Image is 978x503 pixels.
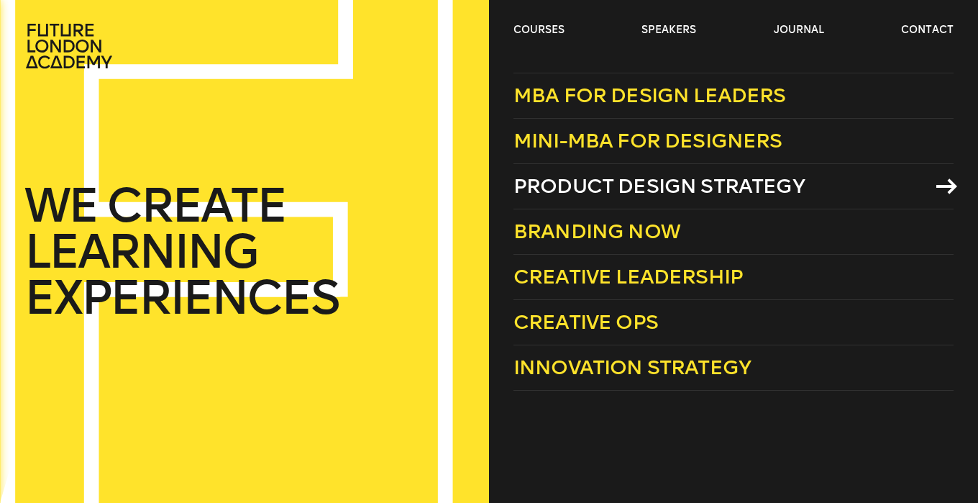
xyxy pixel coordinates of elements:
a: Mini-MBA for Designers [513,119,954,164]
a: contact [901,23,954,37]
a: MBA for Design Leaders [513,73,954,119]
span: Mini-MBA for Designers [513,129,782,153]
span: MBA for Design Leaders [513,83,786,107]
a: courses [513,23,565,37]
a: Product Design Strategy [513,164,954,209]
a: Innovation Strategy [513,345,954,391]
a: journal [774,23,824,37]
span: Creative Ops [513,310,658,334]
a: Branding Now [513,209,954,255]
a: Creative Leadership [513,255,954,300]
span: Product Design Strategy [513,174,805,198]
a: speakers [641,23,696,37]
span: Innovation Strategy [513,355,751,379]
a: Creative Ops [513,300,954,345]
span: Creative Leadership [513,265,743,289]
span: Branding Now [513,219,680,243]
